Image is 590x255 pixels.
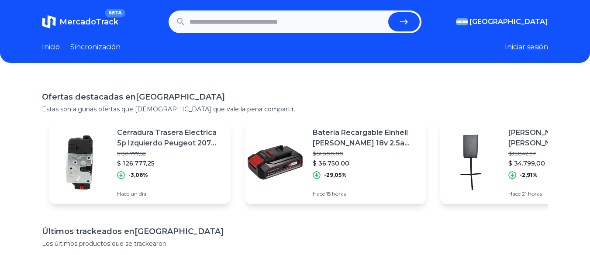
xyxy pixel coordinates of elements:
img: MercadoTrack [42,15,56,29]
img: Imagen destacada [49,132,110,193]
img: Argentina [456,18,468,25]
font: Estas son algunas ofertas que [DEMOGRAPHIC_DATA] que vale la pena compartir. [42,105,295,113]
font: Inicio [42,43,60,51]
font: $ 34.799,00 [508,159,545,167]
button: Iniciar sesión [505,42,548,52]
font: 21 horas [522,190,542,197]
button: [GEOGRAPHIC_DATA] [456,17,548,27]
a: MercadoTrackBETA [42,15,118,29]
font: Los últimos productos que se trackearon. [42,240,168,248]
a: Inicio [42,42,60,52]
font: $ 126.777,25 [117,159,155,167]
font: $35.842,97 [508,150,536,157]
font: $ 51.800,00 [313,150,343,157]
font: Sincronización [70,43,121,51]
img: Imagen destacada [245,132,306,193]
font: BETA [108,10,122,16]
font: -3,06% [128,172,148,178]
font: Hace [508,190,521,197]
font: [GEOGRAPHIC_DATA] [469,17,548,26]
font: [GEOGRAPHIC_DATA] [136,92,225,102]
a: Sincronización [70,42,121,52]
font: $ 36.750,00 [313,159,349,167]
font: Hace [313,190,325,197]
a: Imagen destacadaBatería Recargable Einhell [PERSON_NAME] 18v 2.5a Power X-change$ 51.800,00$ 36.7... [245,121,426,204]
font: un día [131,190,146,197]
font: -2,91% [520,172,538,178]
font: -29,05% [324,172,347,178]
font: Ofertas destacadas en [42,92,136,102]
a: Imagen destacadaCerradura Trasera Electrica 5p Izquierdo Peugeot 207 08/15$130.777,52$ 126.777,25... [49,121,231,204]
font: Hace [117,190,129,197]
font: Iniciar sesión [505,43,548,51]
font: [GEOGRAPHIC_DATA] [135,227,224,236]
font: Últimos trackeados en [42,227,135,236]
font: $130.777,52 [117,150,146,157]
font: Batería Recargable Einhell [PERSON_NAME] 18v 2.5a Power X-change [313,128,410,158]
font: Cerradura Trasera Electrica 5p Izquierdo Peugeot 207 08/15 [117,128,217,158]
font: MercadoTrack [59,17,118,27]
font: 15 horas [326,190,346,197]
img: Imagen destacada [440,132,501,193]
